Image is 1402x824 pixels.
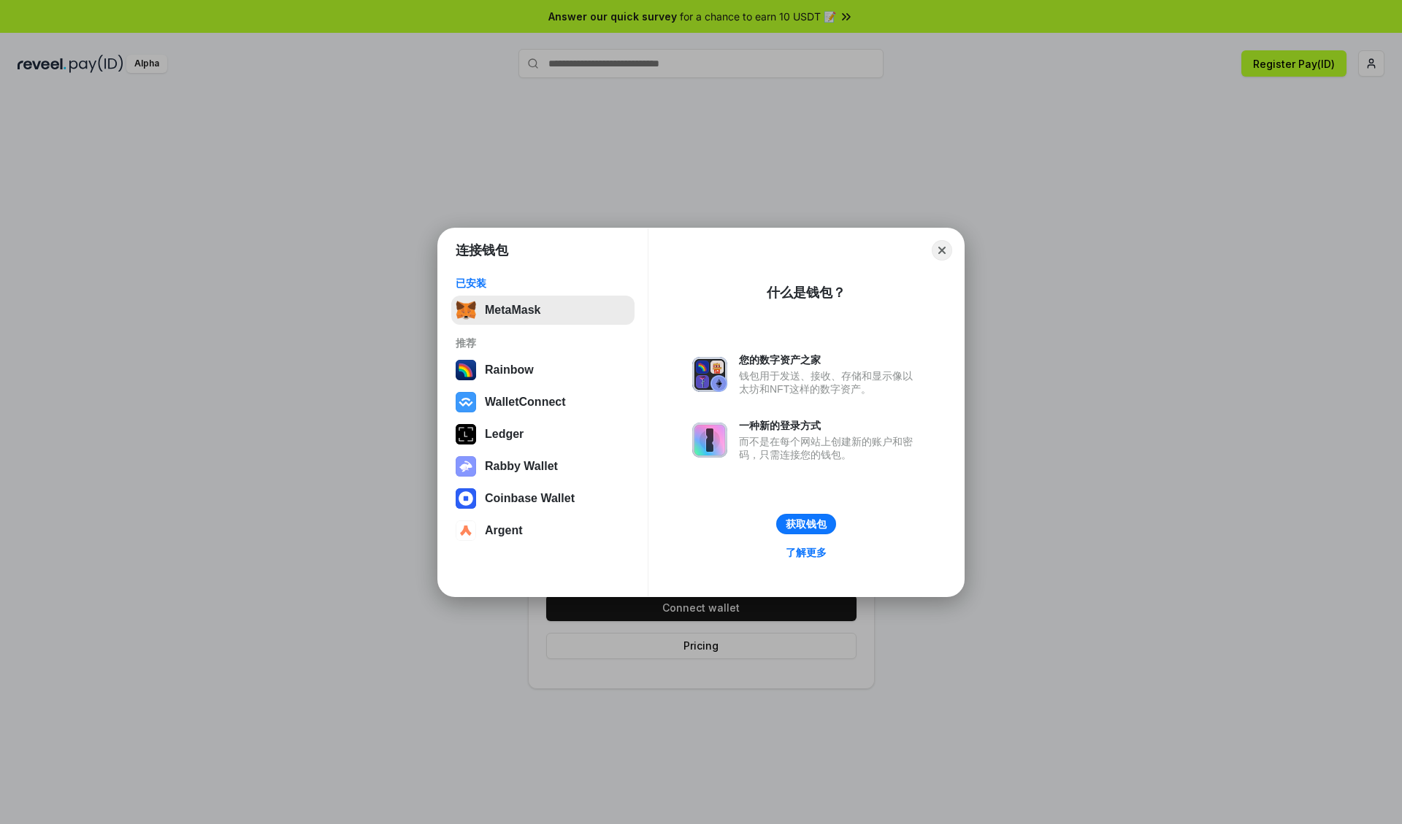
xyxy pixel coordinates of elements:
[456,488,476,509] img: svg+xml,%3Csvg%20width%3D%2228%22%20height%3D%2228%22%20viewBox%3D%220%200%2028%2028%22%20fill%3D...
[786,546,827,559] div: 了解更多
[485,428,524,441] div: Ledger
[485,396,566,409] div: WalletConnect
[485,460,558,473] div: Rabby Wallet
[739,419,920,432] div: 一种新的登录方式
[776,514,836,534] button: 获取钱包
[451,388,635,417] button: WalletConnect
[485,492,575,505] div: Coinbase Wallet
[456,277,630,290] div: 已安装
[456,424,476,444] img: svg+xml,%3Csvg%20xmlns%3D%22http%3A%2F%2Fwww.w3.org%2F2000%2Fsvg%22%20width%3D%2228%22%20height%3...
[451,420,635,449] button: Ledger
[456,242,508,259] h1: 连接钱包
[451,516,635,545] button: Argent
[456,456,476,477] img: svg+xml,%3Csvg%20xmlns%3D%22http%3A%2F%2Fwww.w3.org%2F2000%2Fsvg%22%20fill%3D%22none%22%20viewBox...
[451,484,635,513] button: Coinbase Wallet
[932,240,952,261] button: Close
[451,296,635,325] button: MetaMask
[692,357,727,392] img: svg+xml,%3Csvg%20xmlns%3D%22http%3A%2F%2Fwww.w3.org%2F2000%2Fsvg%22%20fill%3D%22none%22%20viewBox...
[456,336,630,350] div: 推荐
[485,304,540,317] div: MetaMask
[786,517,827,531] div: 获取钱包
[739,435,920,461] div: 而不是在每个网站上创建新的账户和密码，只需连接您的钱包。
[485,363,534,377] div: Rainbow
[451,452,635,481] button: Rabby Wallet
[456,392,476,412] img: svg+xml,%3Csvg%20width%3D%2228%22%20height%3D%2228%22%20viewBox%3D%220%200%2028%2028%22%20fill%3D...
[456,360,476,380] img: svg+xml,%3Csvg%20width%3D%22120%22%20height%3D%22120%22%20viewBox%3D%220%200%20120%20120%22%20fil...
[456,520,476,541] img: svg+xml,%3Csvg%20width%3D%2228%22%20height%3D%2228%22%20viewBox%3D%220%200%2028%2028%22%20fill%3D...
[739,369,920,396] div: 钱包用于发送、接收、存储和显示像以太坊和NFT这样的数字资产。
[767,284,846,301] div: 什么是钱包？
[739,353,920,366] div: 您的数字资产之家
[692,423,727,458] img: svg+xml,%3Csvg%20xmlns%3D%22http%3A%2F%2Fwww.w3.org%2F2000%2Fsvg%22%20fill%3D%22none%22%20viewBox...
[777,543,835,562] a: 了解更多
[451,355,635,385] button: Rainbow
[485,524,523,537] div: Argent
[456,300,476,320] img: svg+xml,%3Csvg%20fill%3D%22none%22%20height%3D%2233%22%20viewBox%3D%220%200%2035%2033%22%20width%...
